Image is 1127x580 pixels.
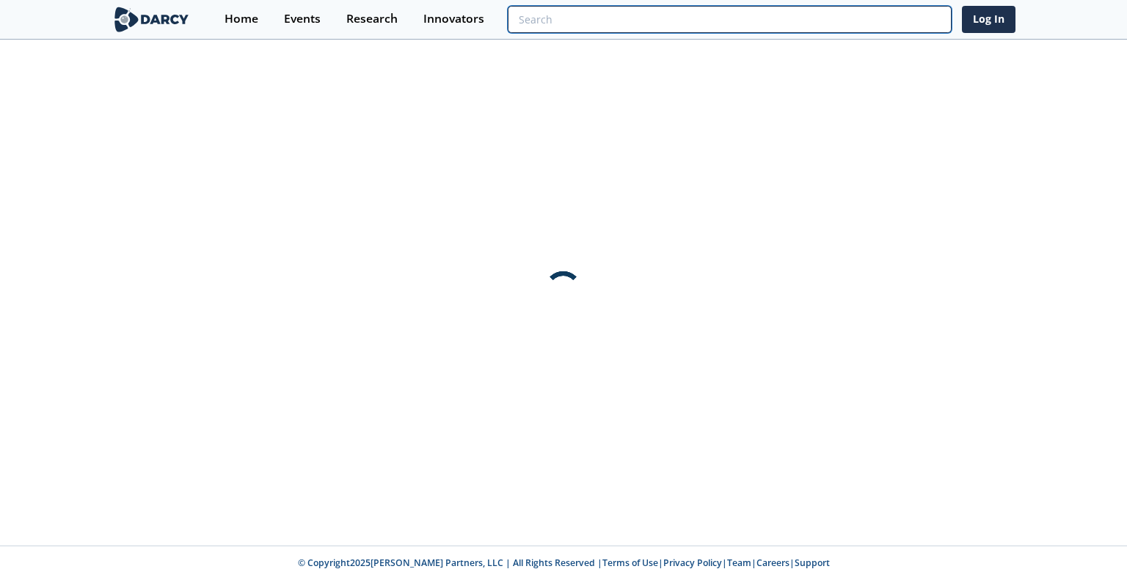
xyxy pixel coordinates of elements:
a: Careers [756,557,789,569]
div: Research [346,13,398,25]
input: Advanced Search [508,6,952,33]
a: Team [727,557,751,569]
a: Privacy Policy [663,557,722,569]
div: Innovators [423,13,484,25]
div: Home [225,13,258,25]
img: logo-wide.svg [112,7,192,32]
a: Terms of Use [602,557,658,569]
a: Support [795,557,830,569]
a: Log In [962,6,1015,33]
p: © Copyright 2025 [PERSON_NAME] Partners, LLC | All Rights Reserved | | | | | [21,557,1106,570]
div: Events [284,13,321,25]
